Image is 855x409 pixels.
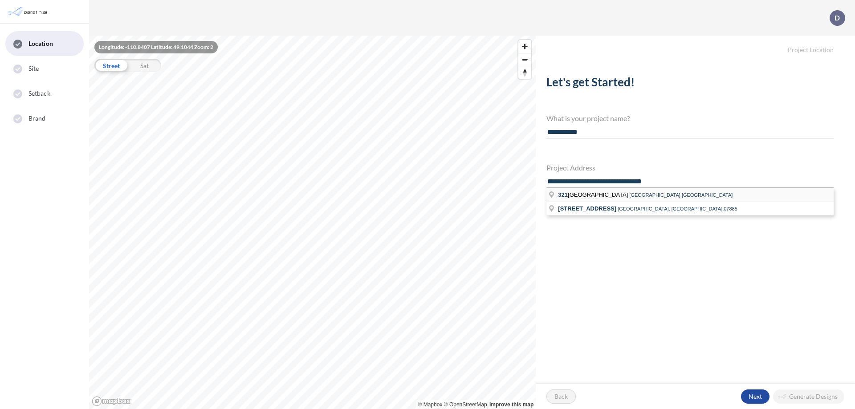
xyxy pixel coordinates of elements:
p: Next [749,392,762,401]
button: Zoom out [518,53,531,66]
span: Location [28,39,53,48]
span: [GEOGRAPHIC_DATA], [GEOGRAPHIC_DATA],07885 [618,206,737,211]
span: [STREET_ADDRESS] [558,205,616,212]
span: [GEOGRAPHIC_DATA] [558,191,629,198]
h2: Let's get Started! [546,75,834,93]
a: OpenStreetMap [444,401,487,408]
div: Sat [128,59,161,72]
span: Site [28,64,39,73]
a: Mapbox homepage [92,396,131,406]
img: Parafin [7,4,50,20]
button: Next [741,389,769,404]
span: Brand [28,114,46,123]
canvas: Map [89,36,536,409]
h5: Project Location [536,36,855,54]
span: Setback [28,89,50,98]
button: Reset bearing to north [518,66,531,79]
a: Improve this map [489,401,533,408]
div: Longitude: -110.8407 Latitude: 49.1044 Zoom: 2 [94,41,218,53]
div: Street [94,59,128,72]
h4: Project Address [546,163,834,172]
h4: What is your project name? [546,114,834,122]
span: 321 [558,191,568,198]
span: [GEOGRAPHIC_DATA],[GEOGRAPHIC_DATA] [629,192,733,198]
a: Mapbox [418,401,443,408]
p: D [835,14,840,22]
button: Zoom in [518,40,531,53]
